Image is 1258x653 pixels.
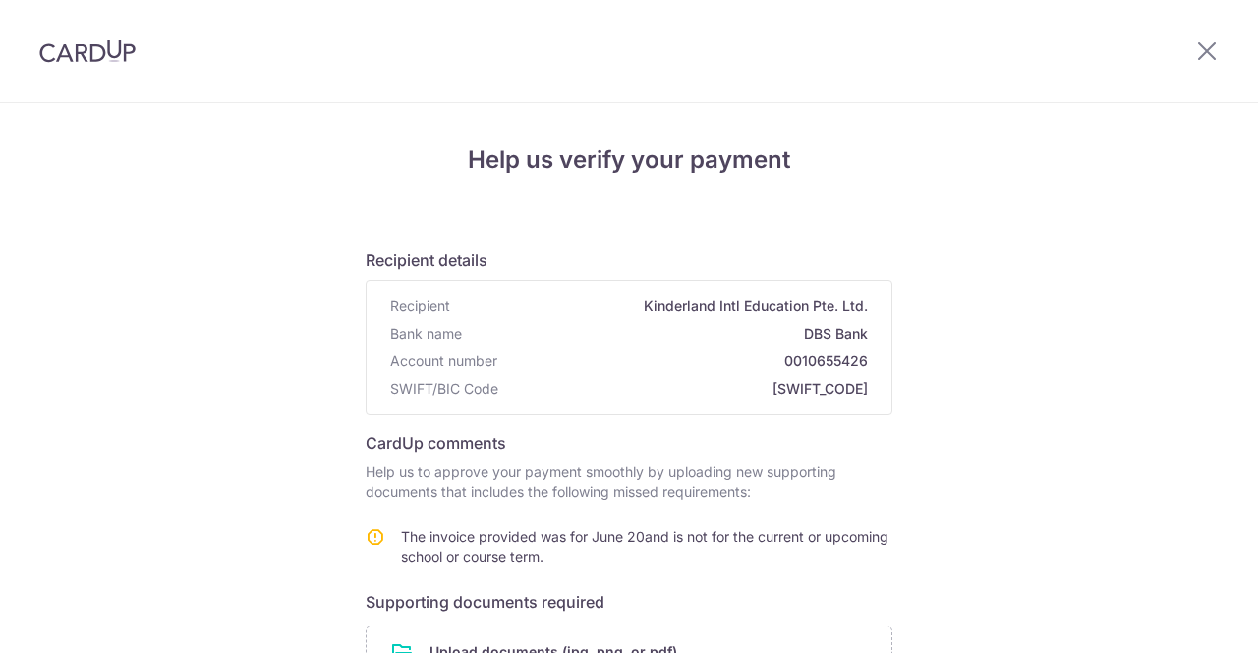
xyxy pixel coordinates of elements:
h6: Recipient details [366,248,892,272]
span: [SWIFT_CODE] [506,379,868,399]
h6: CardUp comments [366,431,892,455]
span: DBS Bank [470,324,868,344]
span: Kinderland Intl Education Pte. Ltd. [458,297,868,316]
span: 0010655426 [505,352,868,371]
span: Account number [390,352,497,371]
h4: Help us verify your payment [366,142,892,178]
h6: Supporting documents required [366,590,892,614]
img: CardUp [39,39,136,63]
span: The invoice provided was for June 20and is not for the current or upcoming school or course term. [401,528,888,565]
span: SWIFT/BIC Code [390,379,498,399]
span: Recipient [390,297,450,316]
p: Help us to approve your payment smoothly by uploading new supporting documents that includes the ... [366,463,892,502]
span: Bank name [390,324,462,344]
